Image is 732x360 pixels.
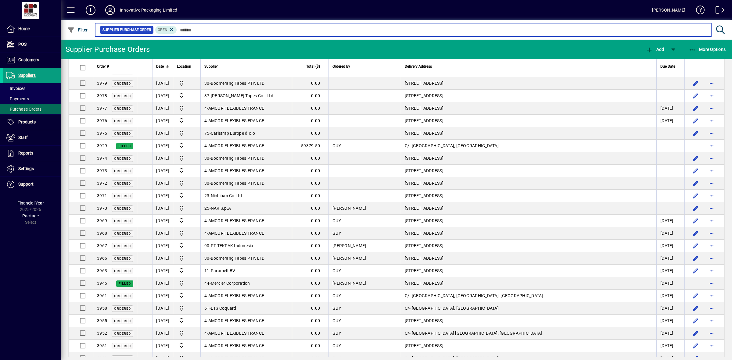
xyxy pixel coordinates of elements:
td: - [200,277,292,290]
span: 11 [204,268,210,273]
button: More options [707,341,716,351]
span: Ordered [114,157,131,161]
span: 3963 [97,268,107,273]
span: Innovative Packaging [177,230,197,237]
button: Edit [691,253,701,263]
span: Innovative Packaging [177,255,197,262]
span: Innovative Packaging [177,242,197,249]
td: [DATE] [656,215,684,227]
mat-chip: Completion Status: Open [155,26,177,34]
td: 0.00 [292,302,328,315]
span: 4 [204,143,207,148]
td: [STREET_ADDRESS] [401,77,656,90]
span: Supplier [204,63,218,70]
div: Ordered By [332,63,397,70]
span: Home [18,26,30,31]
td: 0.00 [292,165,328,177]
span: Innovative Packaging [177,267,197,274]
span: Payments [6,96,29,101]
td: [DATE] [152,165,173,177]
span: Order # [97,63,109,70]
span: Ordered [114,207,131,211]
span: 3974 [97,156,107,161]
span: 3976 [97,118,107,123]
td: [STREET_ADDRESS] [401,277,656,290]
td: 0.00 [292,77,328,90]
a: Home [3,21,61,37]
a: Reports [3,146,61,161]
td: [DATE] [152,152,173,165]
td: C/- [GEOGRAPHIC_DATA], [GEOGRAPHIC_DATA] [401,302,656,315]
div: Order # [97,63,133,70]
button: Filter [66,24,89,35]
span: 3979 [97,81,107,86]
button: Edit [691,66,701,76]
span: 30 [204,156,210,161]
span: Ordered [114,107,131,111]
a: Customers [3,52,61,68]
td: [DATE] [152,315,173,327]
span: Boomerang Tapes PTY. LTD [211,181,264,186]
span: 30 [204,81,210,86]
td: [DATE] [656,240,684,252]
span: Ordered [114,82,131,86]
td: - [200,190,292,202]
span: Location [177,63,191,70]
td: - [200,152,292,165]
span: Innovative Packaging [177,105,197,112]
a: Products [3,115,61,130]
span: Financial Year [17,201,44,205]
span: Ordered [114,119,131,123]
td: - [200,302,292,315]
span: 44 [204,281,210,286]
span: Boomerang Tapes PTY. LTD [211,81,264,86]
button: Profile [100,5,120,16]
button: Edit [691,341,701,351]
span: Innovative Packaging [177,305,197,312]
button: More options [707,116,716,126]
td: [DATE] [656,277,684,290]
span: GUY [332,231,341,236]
td: [DATE] [656,315,684,327]
td: - [200,227,292,240]
span: AMCOR FLEXIBLES FRANCE [208,143,264,148]
button: Edit [691,266,701,276]
span: Ordered [114,219,131,223]
td: [DATE] [656,265,684,277]
span: Ordered [114,132,131,136]
td: [DATE] [656,302,684,315]
span: Ordered [114,94,131,98]
td: [STREET_ADDRESS] [401,215,656,227]
span: Ordered [114,257,131,261]
td: [DATE] [152,177,173,190]
td: [DATE] [152,265,173,277]
button: Edit [691,91,701,101]
span: Open [158,28,167,32]
span: 3970 [97,206,107,211]
button: Edit [691,291,701,301]
span: Innovative Packaging [177,167,197,174]
span: 25 [204,206,210,211]
td: [STREET_ADDRESS] [401,152,656,165]
button: More options [707,278,716,288]
span: Filled [119,282,131,286]
td: [STREET_ADDRESS] [401,190,656,202]
span: GUY [332,293,341,298]
span: AMCOR FLEXIBLES FRANCE [208,231,264,236]
span: 61 [204,306,210,311]
button: More options [707,66,716,76]
td: [DATE] [656,115,684,127]
td: [DATE] [152,102,173,115]
span: 3961 [97,293,107,298]
a: Invoices [3,83,61,94]
span: Innovative Packaging [177,180,197,187]
button: Edit [691,78,701,88]
td: 0.00 [292,152,328,165]
div: [PERSON_NAME] [652,5,685,15]
span: 75 [204,131,210,136]
button: Edit [691,166,701,176]
button: Edit [691,128,701,138]
span: Ordered [114,169,131,173]
td: [STREET_ADDRESS] [401,115,656,127]
td: [STREET_ADDRESS] [401,227,656,240]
